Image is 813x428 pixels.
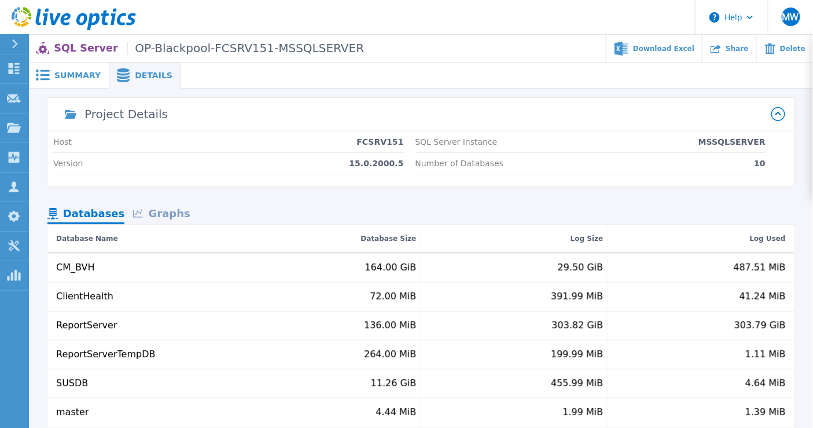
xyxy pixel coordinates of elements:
div: 487.51 MiB [734,262,786,273]
p: Number of Databases [415,159,504,168]
span: Download Excel [633,45,694,52]
div: Project Details [84,108,168,120]
div: Database Size [361,232,417,246]
div: 136.00 MiB [364,320,416,331]
div: 455.99 MiB [551,378,603,389]
div: 303.79 GiB [734,320,786,331]
span: Delete [780,45,805,52]
div: Log Used [750,232,786,246]
div: 164.00 GiB [365,262,417,273]
p: FCSRV151 [356,137,403,147]
div: 1.11 MiB [745,349,786,360]
p: 10 [755,159,766,168]
p: SQL Server [54,42,364,55]
div: 4.44 MiB [376,407,417,418]
div: Log Size [571,232,604,246]
div: 4.64 MiB [745,378,786,389]
div: master [56,407,89,418]
div: ClientHealth [56,291,113,302]
div: 29.50 GiB [558,262,604,273]
div: 11.26 GiB [371,378,417,389]
span: OP-Blackpool-FCSRV151-MSSQLSERVER [127,42,365,55]
p: 15.0.2000.5 [350,159,404,168]
p: SQL Server Instance [415,137,498,147]
div: CM_BVH [56,262,94,273]
div: ReportServerTempDB [56,349,155,360]
div: SUSDB [56,378,88,389]
div: 1.39 MiB [745,407,786,418]
div: 391.99 MiB [551,291,603,302]
span: Share [726,45,748,52]
div: 41.24 MiB [740,291,786,302]
div: 303.82 GiB [552,320,604,331]
div: ReportServer [56,320,117,331]
div: 264.00 MiB [364,349,416,360]
p: Host [53,137,72,147]
div: Graphs [124,204,198,225]
span: MW [782,12,799,21]
div: 199.99 MiB [551,349,603,360]
p: Version [53,159,83,168]
span: Summary [54,71,101,79]
p: MSSQLSERVER [698,137,766,147]
div: 72.00 MiB [370,291,416,302]
div: Databases [47,204,124,225]
div: 1.99 MiB [563,407,604,418]
span: Details [135,71,172,79]
div: Database Name [56,232,118,246]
